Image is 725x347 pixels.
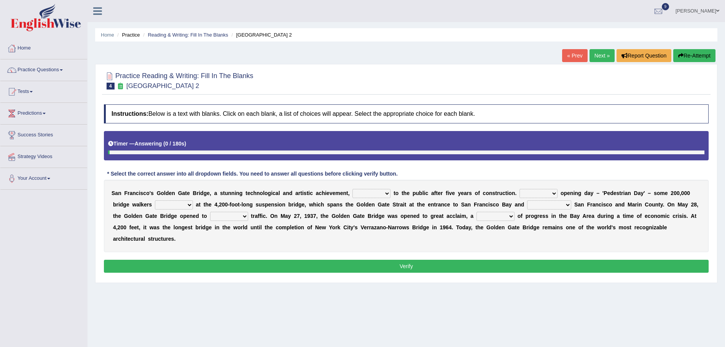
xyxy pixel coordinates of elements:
[590,49,615,62] a: Next »
[495,190,497,196] b: t
[493,201,496,208] b: c
[228,201,230,208] b: -
[107,83,115,90] span: 4
[587,201,590,208] b: F
[172,190,175,196] b: n
[139,201,141,208] b: l
[247,190,250,196] b: e
[220,190,223,196] b: s
[482,201,486,208] b: n
[488,201,490,208] b: i
[396,201,398,208] b: t
[196,201,199,208] b: a
[279,190,280,196] b: l
[151,190,154,196] b: s
[449,190,452,196] b: v
[333,201,336,208] b: a
[116,83,124,90] small: Exam occurring question
[468,201,471,208] b: n
[124,190,127,196] b: F
[371,201,375,208] b: n
[298,190,300,196] b: r
[648,190,651,196] b: –
[662,3,669,10] span: 9
[455,201,458,208] b: o
[680,190,681,196] b: ,
[393,201,396,208] b: S
[578,190,582,196] b: g
[634,190,638,196] b: D
[452,190,455,196] b: e
[228,190,231,196] b: n
[613,190,617,196] b: e
[283,190,286,196] b: a
[671,190,674,196] b: 2
[405,201,406,208] b: t
[327,201,330,208] b: s
[310,190,313,196] b: c
[490,201,493,208] b: s
[343,190,346,196] b: n
[607,190,610,196] b: e
[276,190,279,196] b: a
[295,190,298,196] b: a
[416,190,419,196] b: u
[104,260,709,273] button: Verify
[265,201,268,208] b: p
[302,190,304,196] b: i
[575,190,578,196] b: n
[436,190,438,196] b: t
[444,201,447,208] b: c
[259,201,262,208] b: u
[257,190,260,196] b: n
[302,201,305,208] b: e
[502,190,505,196] b: c
[161,190,164,196] b: o
[515,190,516,196] b: .
[199,190,200,196] b: i
[240,201,242,208] b: -
[238,201,240,208] b: t
[515,201,518,208] b: a
[193,190,197,196] b: B
[403,201,405,208] b: i
[478,190,480,196] b: f
[657,190,660,196] b: o
[231,201,235,208] b: o
[0,38,87,57] a: Home
[496,201,499,208] b: o
[681,190,684,196] b: 0
[348,190,350,196] b: ,
[441,201,445,208] b: n
[412,201,414,208] b: t
[339,201,343,208] b: s
[209,201,212,208] b: e
[446,190,448,196] b: f
[419,201,422,208] b: h
[225,190,228,196] b: u
[101,32,114,38] a: Home
[654,190,657,196] b: s
[253,190,257,196] b: h
[304,190,307,196] b: s
[508,190,512,196] b: o
[217,201,219,208] b: ,
[0,81,87,100] a: Tests
[243,201,246,208] b: o
[436,201,438,208] b: r
[0,103,87,122] a: Predictions
[394,190,395,196] b: t
[518,201,521,208] b: n
[340,190,343,196] b: e
[268,201,271,208] b: e
[492,190,496,196] b: s
[293,201,295,208] b: i
[104,170,401,178] div: * Select the correct answer into all dropdown fields. You need to answer all questions before cli...
[562,49,587,62] a: « Prev
[169,190,172,196] b: e
[250,190,253,196] b: c
[465,201,468,208] b: a
[578,201,581,208] b: a
[295,201,298,208] b: d
[0,146,87,165] a: Strategy Videos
